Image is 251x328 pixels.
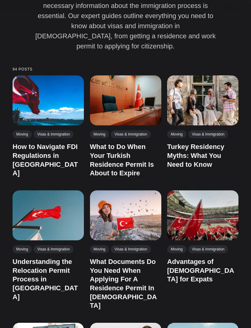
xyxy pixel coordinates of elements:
[188,130,228,138] a: Visas & Immigration
[90,130,109,138] a: Moving
[167,190,238,240] img: Advantages of Turkish Citizenship for Expats
[13,190,84,240] img: Understanding the Relocation Permit Process in Turkey
[13,67,238,71] small: 94 posts
[13,130,32,138] a: Moving
[167,75,238,125] img: Turkey Residency Myths: What You Need to Know
[13,258,78,300] a: Understanding the Relocation Permit Process in [GEOGRAPHIC_DATA]
[90,75,161,125] img: What to Do When Your Turkish Residence Permit Is About to Expire
[90,258,157,309] a: What Documents Do You Need When Applying For A Residence Permit In [DEMOGRAPHIC_DATA]
[13,75,84,125] img: How to Navigate FDI Regulations in Turkey
[167,245,186,253] a: Moving
[167,258,234,283] a: Advantages of [DEMOGRAPHIC_DATA] for Expats
[188,245,228,253] a: Visas & Immigration
[13,245,32,253] a: Moving
[34,245,73,253] a: Visas & Immigration
[34,130,73,138] a: Visas & Immigration
[13,143,78,177] a: How to Navigate FDI Regulations in [GEOGRAPHIC_DATA]
[90,143,154,177] a: What to Do When Your Turkish Residence Permit Is About to Expire
[167,143,224,168] a: Turkey Residency Myths: What You Need to Know
[111,245,151,253] a: Visas & Immigration
[90,245,109,253] a: Moving
[111,130,151,138] a: Visas & Immigration
[167,130,186,138] a: Moving
[90,190,161,240] img: What Documents Do You Need When Applying For A Residence Permit In Turkey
